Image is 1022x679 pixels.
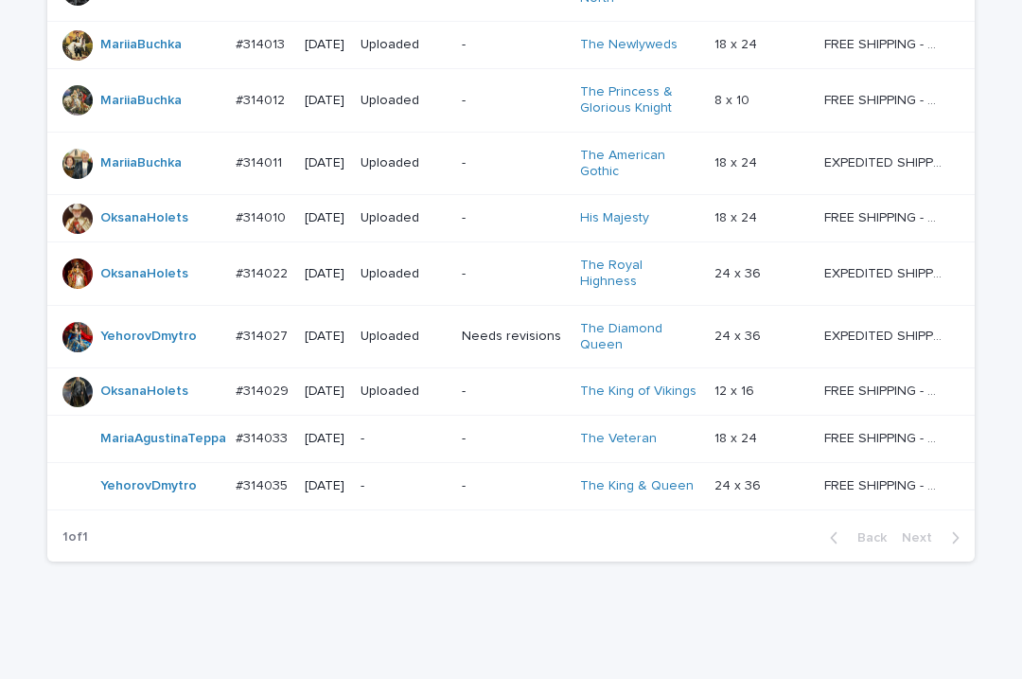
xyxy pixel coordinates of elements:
p: 24 x 36 [714,474,765,494]
p: Uploaded [361,210,447,226]
p: FREE SHIPPING - preview in 1-2 business days, after your approval delivery will take 5-10 b.d. [824,474,946,494]
p: EXPEDITED SHIPPING - preview in 1 business day; delivery up to 5 business days after your approval. [824,152,946,171]
a: OksanaHolets [100,210,188,226]
p: #314012 [236,89,289,109]
a: The King of Vikings [580,384,696,400]
p: Uploaded [361,37,447,53]
a: MariiaBuchka [100,37,182,53]
a: The Royal Highness [580,258,698,290]
p: - [462,93,564,109]
p: 8 x 10 [714,89,753,109]
a: His Majesty [580,210,649,226]
tr: MariiaBuchka #314013#314013 [DATE]Uploaded-The Newlyweds 18 x 2418 x 24 FREE SHIPPING - preview i... [47,22,975,69]
p: FREE SHIPPING - preview in 1-2 business days, after your approval delivery will take 5-10 b.d. [824,89,946,109]
p: FREE SHIPPING - preview in 1-2 business days, after your approval delivery will take 5-10 b.d. [824,427,946,447]
tr: YehorovDmytro #314035#314035 [DATE]--The King & Queen 24 x 3624 x 36 FREE SHIPPING - preview in 1... [47,462,975,509]
a: MariiaBuchka [100,155,182,171]
p: [DATE] [305,37,345,53]
tr: OksanaHolets #314029#314029 [DATE]Uploaded-The King of Vikings 12 x 1612 x 16 FREE SHIPPING - pre... [47,368,975,416]
a: OksanaHolets [100,384,188,400]
p: 18 x 24 [714,152,761,171]
a: MariaAgustinaTeppa [100,431,226,447]
p: #314013 [236,33,289,53]
tr: OksanaHolets #314010#314010 [DATE]Uploaded-His Majesty 18 x 2418 x 24 FREE SHIPPING - preview in ... [47,195,975,242]
a: The King & Queen [580,478,694,494]
p: 18 x 24 [714,427,761,447]
p: 1 of 1 [47,514,103,561]
p: - [462,266,564,282]
p: Uploaded [361,329,447,345]
span: Back [846,531,887,545]
p: #314010 [236,206,290,226]
button: Next [894,529,975,546]
p: 24 x 36 [714,325,765,345]
p: #314033 [236,427,291,447]
p: Uploaded [361,93,447,109]
p: [DATE] [305,93,345,109]
p: [DATE] [305,210,345,226]
p: - [361,478,447,494]
p: FREE SHIPPING - preview in 1-2 business days, after your approval delivery will take 5-10 b.d. [824,33,946,53]
p: [DATE] [305,478,345,494]
a: OksanaHolets [100,266,188,282]
p: EXPEDITED SHIPPING - preview in 1 business day; delivery up to 5 business days after your approval. [824,325,946,345]
p: [DATE] [305,266,345,282]
p: #314011 [236,152,286,171]
p: Needs revisions [462,329,564,345]
a: The American Gothic [580,148,698,180]
button: Back [815,529,894,546]
p: - [462,384,564,400]
p: EXPEDITED SHIPPING - preview in 1 business day; delivery up to 5 business days after your approval. [824,262,946,282]
p: #314027 [236,325,291,345]
a: The Diamond Queen [580,321,698,353]
p: FREE SHIPPING - preview in 1-2 business days, after your approval delivery will take 5-10 b.d. [824,206,946,226]
p: [DATE] [305,431,345,447]
p: #314029 [236,380,292,400]
p: 24 x 36 [714,262,765,282]
p: Uploaded [361,155,447,171]
span: Next [902,531,943,545]
p: [DATE] [305,384,345,400]
tr: MariiaBuchka #314012#314012 [DATE]Uploaded-The Princess & Glorious Knight 8 x 108 x 10 FREE SHIPP... [47,69,975,133]
p: [DATE] [305,329,345,345]
p: [DATE] [305,155,345,171]
p: - [462,37,564,53]
tr: MariiaBuchka #314011#314011 [DATE]Uploaded-The American Gothic 18 x 2418 x 24 EXPEDITED SHIPPING ... [47,132,975,195]
p: - [361,431,447,447]
p: Uploaded [361,266,447,282]
a: MariiaBuchka [100,93,182,109]
p: #314022 [236,262,291,282]
a: YehorovDmytro [100,478,197,494]
a: The Princess & Glorious Knight [580,84,698,116]
a: The Veteran [580,431,657,447]
a: YehorovDmytro [100,329,197,345]
p: 18 x 24 [714,206,761,226]
tr: YehorovDmytro #314027#314027 [DATE]UploadedNeeds revisionsThe Diamond Queen 24 x 3624 x 36 EXPEDI... [47,305,975,368]
p: #314035 [236,474,291,494]
a: The Newlyweds [580,37,678,53]
p: - [462,210,564,226]
p: 12 x 16 [714,380,758,400]
tr: MariaAgustinaTeppa #314033#314033 [DATE]--The Veteran 18 x 2418 x 24 FREE SHIPPING - preview in 1... [47,416,975,463]
p: FREE SHIPPING - preview in 1-2 business days, after your approval delivery will take 5-10 b.d. [824,380,946,400]
p: Uploaded [361,384,447,400]
tr: OksanaHolets #314022#314022 [DATE]Uploaded-The Royal Highness 24 x 3624 x 36 EXPEDITED SHIPPING -... [47,242,975,306]
p: 18 x 24 [714,33,761,53]
p: - [462,155,564,171]
p: - [462,431,564,447]
p: - [462,478,564,494]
